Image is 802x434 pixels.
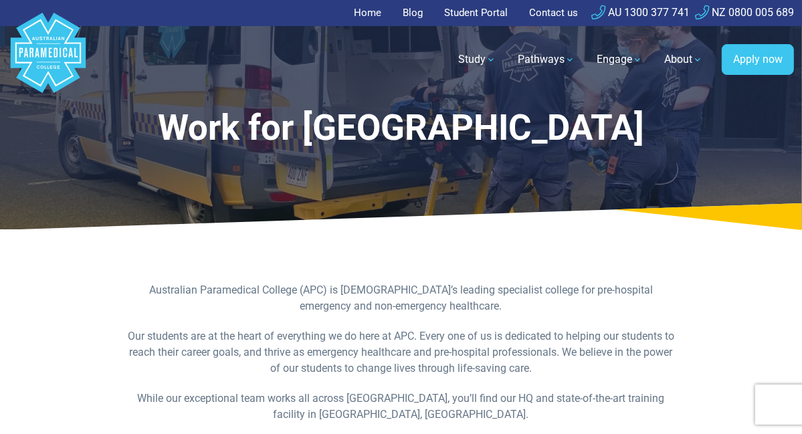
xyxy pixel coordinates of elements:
a: Study [450,41,504,78]
p: While our exceptional team works all across [GEOGRAPHIC_DATA], you’ll find our HQ and state-of-th... [124,391,678,423]
a: AU 1300 377 741 [591,6,690,19]
h1: Work for [GEOGRAPHIC_DATA] [67,107,735,149]
p: Australian Paramedical College (APC) is [DEMOGRAPHIC_DATA]’s leading specialist college for pre-h... [124,282,678,314]
a: Australian Paramedical College [8,26,88,94]
a: Apply now [722,44,794,75]
p: Our students are at the heart of everything we do here at APC. Every one of us is dedicated to he... [124,328,678,376]
a: Engage [589,41,651,78]
a: Pathways [510,41,583,78]
a: About [656,41,711,78]
a: NZ 0800 005 689 [695,6,794,19]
